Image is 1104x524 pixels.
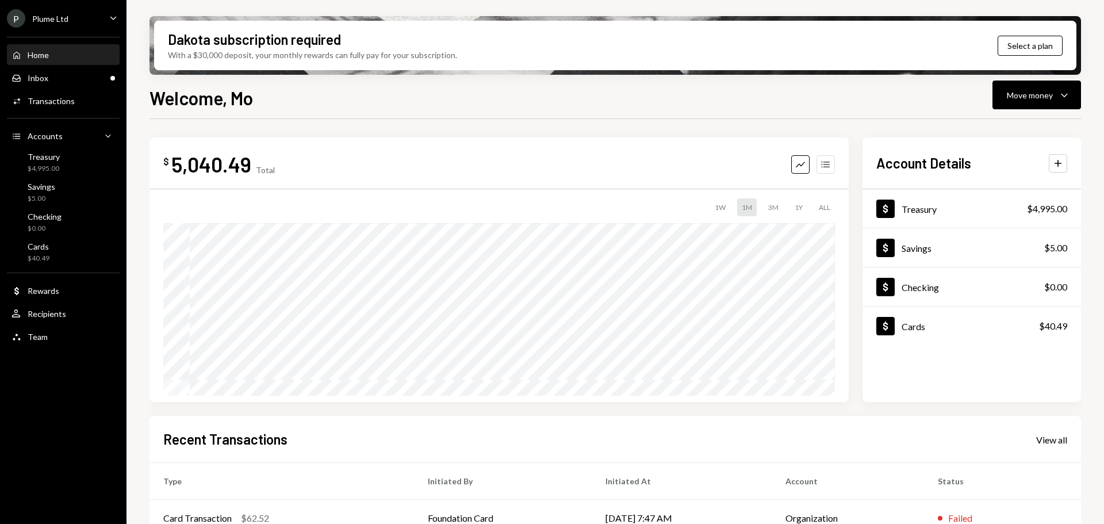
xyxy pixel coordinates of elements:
[772,463,924,500] th: Account
[28,152,60,162] div: Treasury
[7,125,120,146] a: Accounts
[737,198,757,216] div: 1M
[28,73,48,83] div: Inbox
[992,81,1081,109] button: Move money
[7,44,120,65] a: Home
[7,238,120,266] a: Cards$40.49
[28,242,49,251] div: Cards
[998,36,1063,56] button: Select a plan
[7,67,120,88] a: Inbox
[32,14,68,24] div: Plume Ltd
[7,90,120,111] a: Transactions
[28,332,48,342] div: Team
[1036,433,1067,446] a: View all
[28,194,55,204] div: $5.00
[7,9,25,28] div: P
[902,282,939,293] div: Checking
[902,243,931,254] div: Savings
[28,212,62,221] div: Checking
[28,286,59,296] div: Rewards
[862,189,1081,228] a: Treasury$4,995.00
[592,463,772,500] th: Initiated At
[163,430,287,449] h2: Recent Transactions
[764,198,783,216] div: 3M
[790,198,807,216] div: 1Y
[168,30,341,49] div: Dakota subscription required
[710,198,730,216] div: 1W
[163,156,169,167] div: $
[7,326,120,347] a: Team
[28,50,49,60] div: Home
[28,309,66,319] div: Recipients
[28,164,60,174] div: $4,995.00
[1007,89,1053,101] div: Move money
[7,280,120,301] a: Rewards
[168,49,457,61] div: With a $30,000 deposit, your monthly rewards can fully pay for your subscription.
[862,267,1081,306] a: Checking$0.00
[1044,280,1067,294] div: $0.00
[1036,434,1067,446] div: View all
[171,151,251,177] div: 5,040.49
[149,86,253,109] h1: Welcome, Mo
[256,165,275,175] div: Total
[7,178,120,206] a: Savings$5.00
[28,96,75,106] div: Transactions
[414,463,592,500] th: Initiated By
[902,204,937,215] div: Treasury
[1044,241,1067,255] div: $5.00
[924,463,1081,500] th: Status
[7,148,120,176] a: Treasury$4,995.00
[1027,202,1067,216] div: $4,995.00
[28,131,63,141] div: Accounts
[7,303,120,324] a: Recipients
[28,254,49,263] div: $40.49
[862,307,1081,345] a: Cards$40.49
[1039,319,1067,333] div: $40.49
[28,182,55,192] div: Savings
[902,321,925,332] div: Cards
[7,208,120,236] a: Checking$0.00
[862,228,1081,267] a: Savings$5.00
[28,224,62,234] div: $0.00
[814,198,835,216] div: ALL
[876,154,971,173] h2: Account Details
[149,463,414,500] th: Type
